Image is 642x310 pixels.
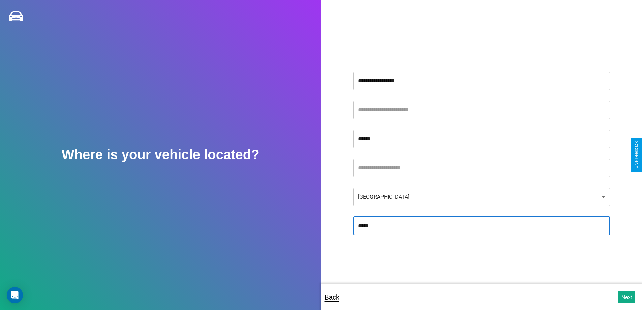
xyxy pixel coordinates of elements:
[325,291,339,303] p: Back
[62,147,259,162] h2: Where is your vehicle located?
[618,291,635,303] button: Next
[353,188,610,206] div: [GEOGRAPHIC_DATA]
[634,141,639,169] div: Give Feedback
[7,287,23,303] div: Open Intercom Messenger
